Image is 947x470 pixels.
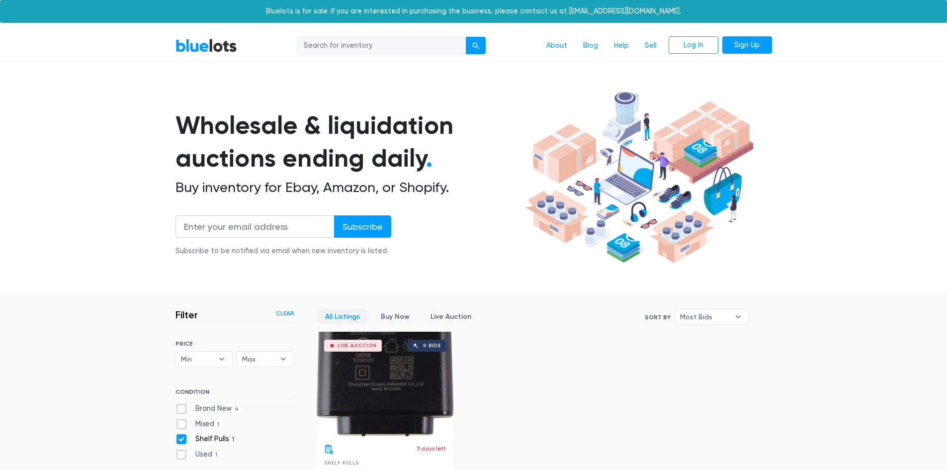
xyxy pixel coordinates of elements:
input: Search for inventory [297,37,466,55]
input: Enter your email address [175,215,335,238]
label: Shelf Pulls [175,434,238,445]
a: All Listings [317,309,368,324]
a: Clear [276,309,294,318]
div: Subscribe to be notified via email when new inventory is listed. [175,246,391,257]
b: ▾ [211,352,232,367]
span: Max [242,352,275,367]
h3: Filter [175,309,198,321]
a: Buy Now [372,309,418,324]
div: Live Auction [338,343,377,348]
a: Sign Up [722,36,772,54]
span: . [426,143,432,173]
a: Live Auction 0 bids [316,332,454,436]
label: Mixed [175,419,223,430]
span: 1 [214,421,223,429]
span: Most Bids [680,309,730,324]
img: hero-ee84e7d0318cb26816c560f6b4441b76977f77a177738b4e94f68c95b2b83dbb.png [521,87,757,268]
span: 4 [232,405,242,413]
input: Subscribe [334,215,391,238]
label: Used [175,449,221,460]
span: Min [181,352,214,367]
h6: PRICE [175,340,294,347]
a: BlueLots [175,38,237,53]
label: Brand New [175,403,242,414]
b: ▾ [273,352,294,367]
a: About [538,36,575,55]
a: Help [606,36,637,55]
a: Sell [637,36,665,55]
a: Live Auction [422,309,480,324]
span: Shelf Pulls [324,460,359,466]
b: ▾ [728,309,749,324]
span: 1 [212,451,221,459]
div: 0 bids [423,343,441,348]
h6: CONDITION [175,388,294,399]
p: 3 days left [417,444,446,453]
a: Blog [575,36,606,55]
a: Log In [669,36,718,54]
h2: Buy inventory for Ebay, Amazon, or Shopify. [175,179,521,196]
h1: Wholesale & liquidation auctions ending daily [175,109,521,175]
label: Sort By [645,313,671,322]
span: 1 [229,436,238,444]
